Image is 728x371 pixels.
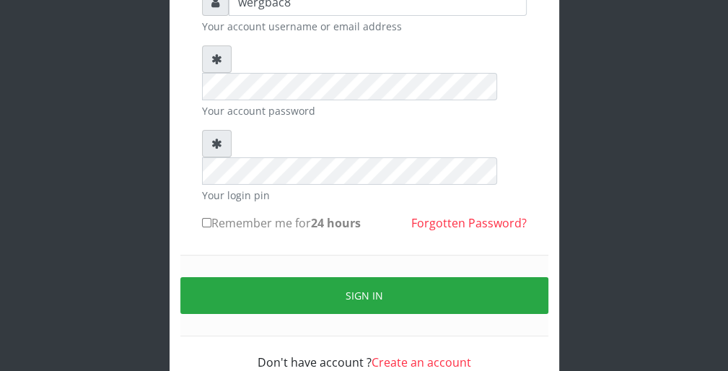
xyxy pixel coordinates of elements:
a: Create an account [372,354,471,370]
input: Remember me for24 hours [202,218,211,227]
div: Don't have account ? [202,336,527,371]
a: Forgotten Password? [411,215,527,231]
small: Your account password [202,103,527,118]
label: Remember me for [202,214,361,232]
small: Your account username or email address [202,19,527,34]
small: Your login pin [202,188,527,203]
button: Sign in [180,277,548,314]
b: 24 hours [311,215,361,231]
